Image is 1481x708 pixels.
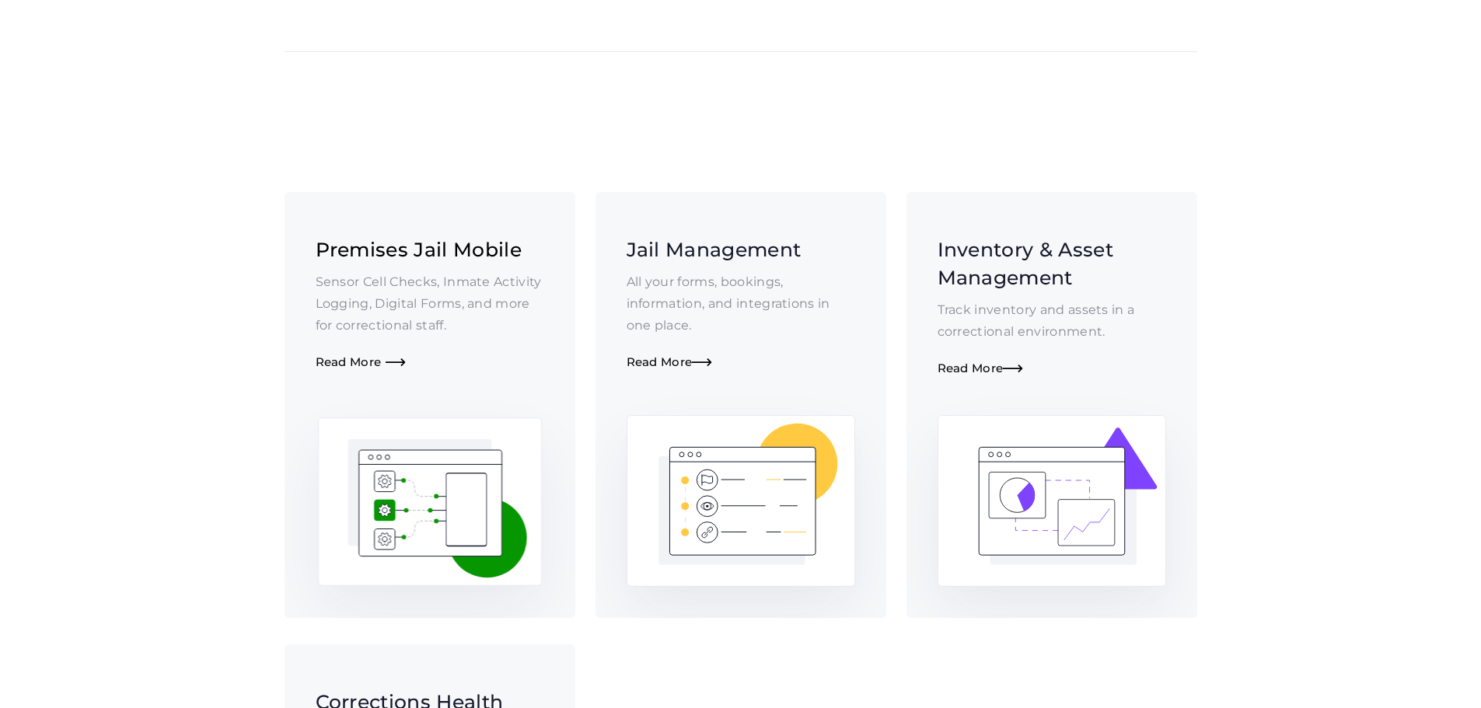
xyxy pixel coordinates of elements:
[316,271,544,337] p: Sensor Cell Checks, Inmate Activity Logging, Digital Forms, and more for correctional staff.
[316,235,544,263] h3: Premises Jail Mobile
[627,235,855,263] h3: Jail Management
[627,271,855,337] p: All your forms, bookings, information, and integrations in one place.
[386,357,406,370] span: 
[316,355,544,370] div: Read More
[906,192,1197,618] a: Inventory & Asset ManagementTrack inventory and assets in a correctional environment.Read More
[938,299,1166,343] p: Track inventory and assets in a correctional environment.
[692,357,712,370] span: 
[1403,633,1481,708] iframe: Chat Widget
[285,192,575,618] a: Premises Jail MobileSensor Cell Checks, Inmate Activity Logging, Digital Forms, and more for corr...
[596,192,886,618] a: Jail ManagementAll your forms, bookings, information, and integrations in one place.Read More
[938,361,1166,376] div: Read More
[627,355,855,370] div: Read More
[1003,363,1023,376] span: 
[938,235,1166,291] h3: Inventory & Asset Management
